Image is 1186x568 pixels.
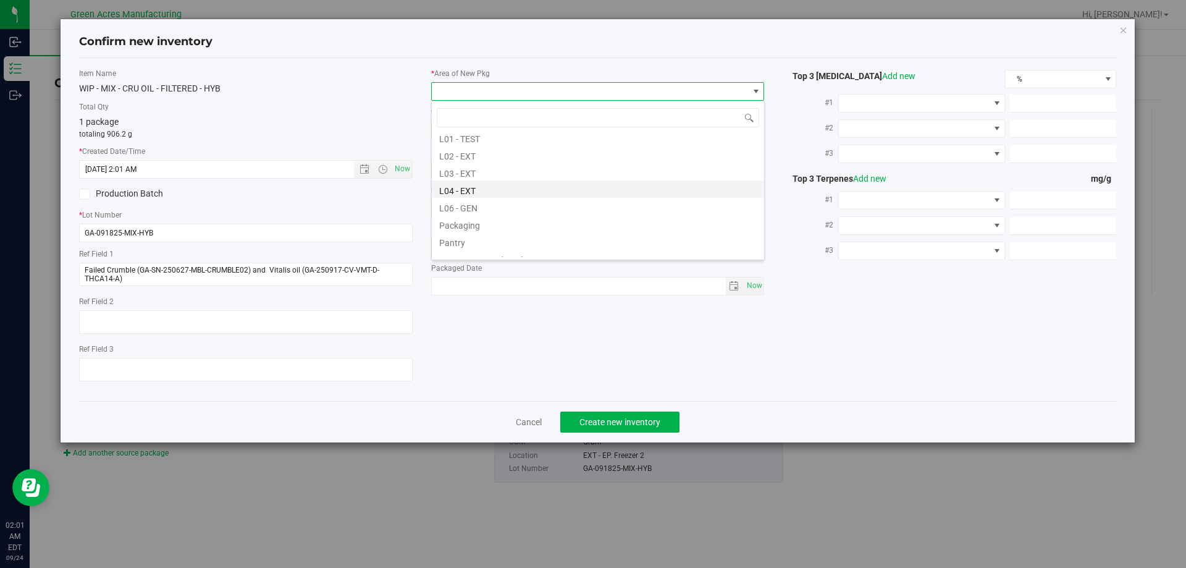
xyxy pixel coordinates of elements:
[783,214,838,236] label: #2
[392,160,413,178] span: Set Current date
[79,344,413,355] label: Ref Field 3
[79,117,119,127] span: 1 package
[783,71,915,81] span: Top 3 [MEDICAL_DATA]
[431,68,765,79] label: Area of New Pkg
[354,164,375,174] span: Open the date view
[1006,70,1100,88] span: %
[79,129,413,140] p: totaling 906.2 g
[79,82,413,95] div: WIP - MIX - CRU OIL - FILTERED - HYB
[853,174,886,184] a: Add new
[79,248,413,260] label: Ref Field 1
[579,417,660,427] span: Create new inventory
[372,164,393,174] span: Open the time view
[79,296,413,307] label: Ref Field 2
[744,277,765,295] span: Set Current date
[79,187,237,200] label: Production Batch
[783,91,838,114] label: #1
[79,68,413,79] label: Item Name
[882,71,915,81] a: Add new
[431,263,765,274] label: Packaged Date
[783,174,886,184] span: Top 3 Terpenes
[783,189,838,211] label: #1
[783,239,838,261] label: #3
[743,278,763,295] span: select
[79,101,413,112] label: Total Qty
[79,34,212,50] h4: Confirm new inventory
[79,210,413,221] label: Lot Number
[1091,174,1116,184] span: mg/g
[783,142,838,164] label: #3
[12,469,49,506] iframe: Resource center
[726,278,744,295] span: select
[516,416,542,428] a: Cancel
[783,117,838,139] label: #2
[560,412,679,433] button: Create new inventory
[79,146,413,157] label: Created Date/Time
